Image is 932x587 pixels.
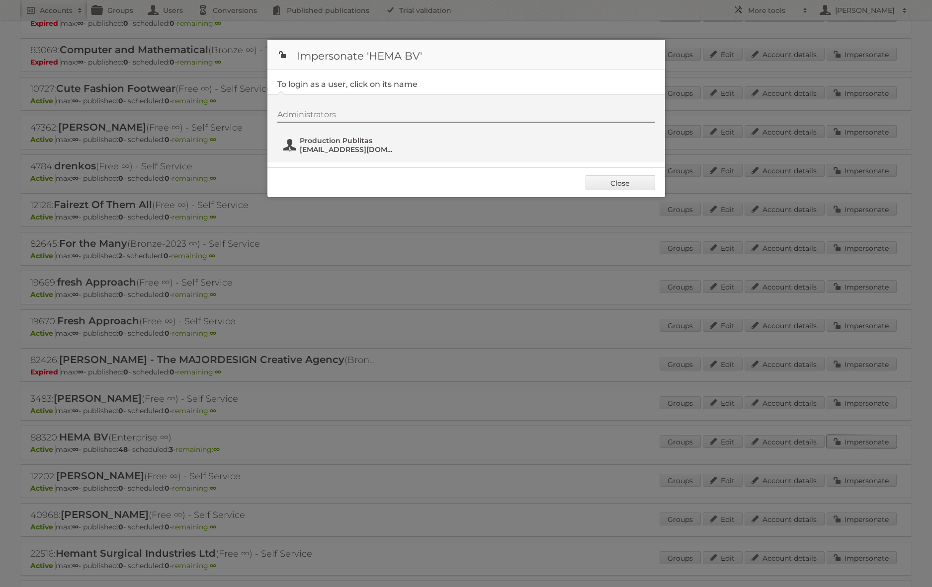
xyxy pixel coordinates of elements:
[267,40,665,70] h1: Impersonate 'HEMA BV'
[300,136,396,145] span: Production Publitas
[586,175,655,190] a: Close
[277,79,418,89] legend: To login as a user, click on its name
[300,145,396,154] span: [EMAIL_ADDRESS][DOMAIN_NAME]
[277,110,655,123] div: Administrators
[282,135,399,155] button: Production Publitas [EMAIL_ADDRESS][DOMAIN_NAME]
